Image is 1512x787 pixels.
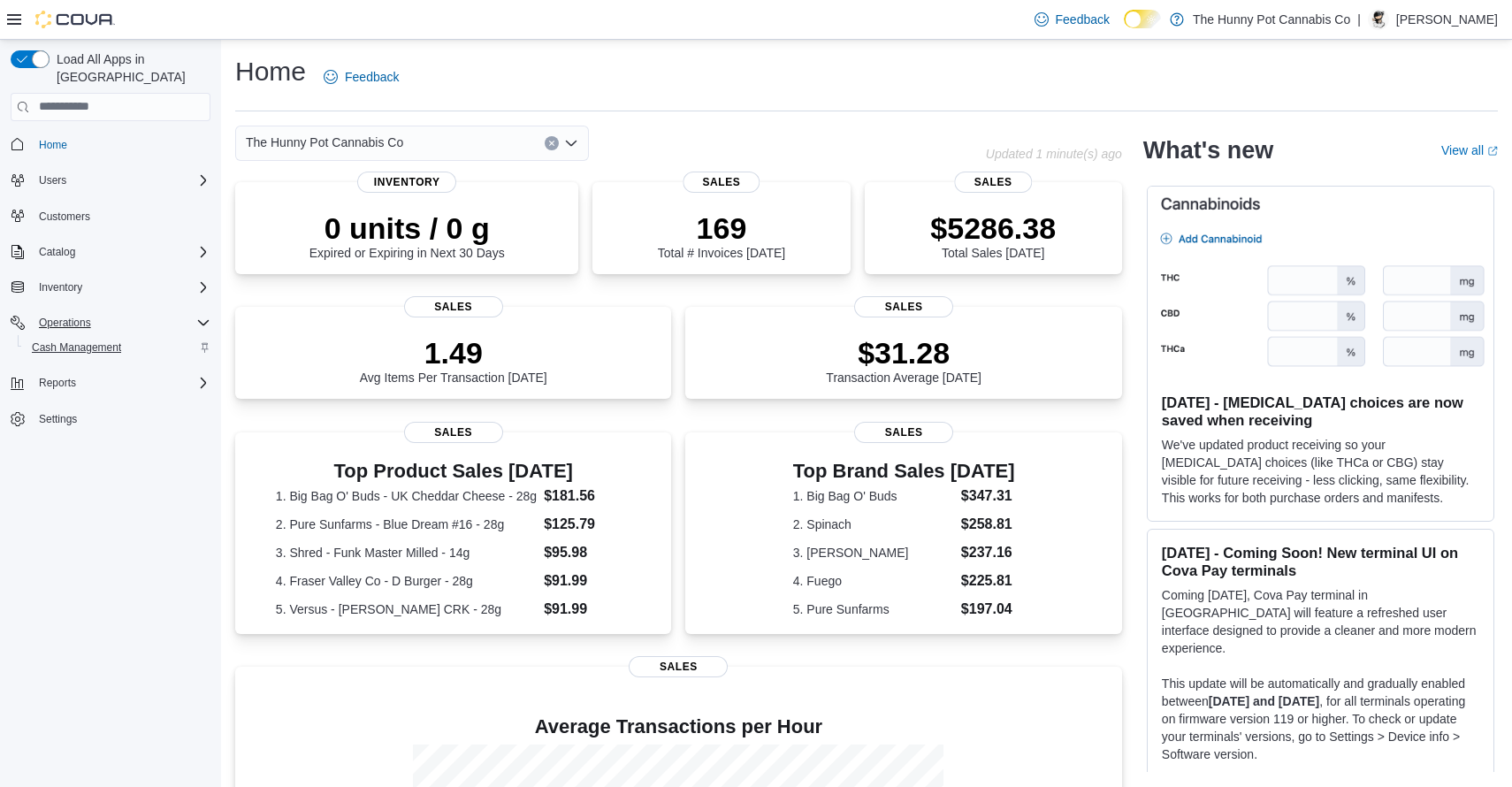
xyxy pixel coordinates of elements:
[235,54,306,89] h1: Home
[544,570,630,592] dd: $91.99
[658,210,785,246] p: 169
[32,134,74,156] a: Home
[683,172,760,193] span: Sales
[39,210,90,224] span: Customers
[39,376,76,390] span: Reports
[1162,393,1479,429] h3: [DATE] - [MEDICAL_DATA] choices are now saved when receiving
[4,371,218,395] button: Reports
[793,572,954,590] dt: 4. Fuego
[50,50,210,86] span: Load All Apps in [GEOGRAPHIC_DATA]
[357,172,456,193] span: Inventory
[4,275,218,300] button: Inventory
[629,656,728,677] span: Sales
[360,335,547,371] p: 1.49
[930,210,1056,260] div: Total Sales [DATE]
[32,277,210,298] span: Inventory
[276,544,537,562] dt: 3. Shred - Funk Master Milled - 14g
[793,600,954,618] dt: 5. Pure Sunfarms
[961,514,1015,535] dd: $258.81
[1162,544,1479,579] h3: [DATE] - Coming Soon! New terminal UI on Cova Pay terminals
[564,136,578,150] button: Open list of options
[32,277,89,298] button: Inventory
[32,312,210,333] span: Operations
[18,335,218,360] button: Cash Management
[1124,28,1125,29] span: Dark Mode
[854,296,953,317] span: Sales
[32,205,210,227] span: Customers
[25,337,210,358] span: Cash Management
[1368,9,1389,30] div: Jonathan Estrella
[276,516,537,533] dt: 2. Pure Sunfarms - Blue Dream #16 - 28g
[1193,9,1350,30] p: The Hunny Pot Cannabis Co
[32,170,210,191] span: Users
[11,125,210,478] nav: Complex example
[1441,143,1498,157] a: View allExternal link
[276,487,537,505] dt: 1. Big Bag O' Buds - UK Cheddar Cheese - 28g
[1357,9,1361,30] p: |
[4,203,218,229] button: Customers
[4,132,218,157] button: Home
[826,335,981,371] p: $31.28
[1162,586,1479,657] p: Coming [DATE], Cova Pay terminal in [GEOGRAPHIC_DATA] will feature a refreshed user interface des...
[961,542,1015,563] dd: $237.16
[39,316,91,330] span: Operations
[32,372,210,393] span: Reports
[276,600,537,618] dt: 5. Versus - [PERSON_NAME] CRK - 28g
[35,11,115,28] img: Cova
[854,422,953,443] span: Sales
[1143,136,1273,164] h2: What's new
[4,240,218,264] button: Catalog
[1209,694,1319,708] strong: [DATE] and [DATE]
[930,210,1056,246] p: $5286.38
[345,68,399,86] span: Feedback
[276,461,631,482] h3: Top Product Sales [DATE]
[404,422,503,443] span: Sales
[961,485,1015,507] dd: $347.31
[1396,9,1498,30] p: [PERSON_NAME]
[25,337,128,358] a: Cash Management
[39,245,75,259] span: Catalog
[39,173,66,187] span: Users
[544,485,630,507] dd: $181.56
[793,516,954,533] dt: 2. Spinach
[961,599,1015,620] dd: $197.04
[955,172,1032,193] span: Sales
[360,335,547,385] div: Avg Items Per Transaction [DATE]
[32,340,121,355] span: Cash Management
[986,147,1122,161] p: Updated 1 minute(s) ago
[32,241,210,263] span: Catalog
[4,168,218,193] button: Users
[826,335,981,385] div: Transaction Average [DATE]
[32,170,73,191] button: Users
[961,570,1015,592] dd: $225.81
[544,514,630,535] dd: $125.79
[276,572,537,590] dt: 4. Fraser Valley Co - D Burger - 28g
[32,312,98,333] button: Operations
[249,716,1108,737] h4: Average Transactions per Hour
[4,406,218,432] button: Settings
[793,544,954,562] dt: 3. [PERSON_NAME]
[39,412,77,426] span: Settings
[793,487,954,505] dt: 1. Big Bag O' Buds
[1162,436,1479,507] p: We've updated product receiving so your [MEDICAL_DATA] choices (like THCa or CBG) stay visible fo...
[793,461,1015,482] h3: Top Brand Sales [DATE]
[309,210,505,260] div: Expired or Expiring in Next 30 Days
[404,296,503,317] span: Sales
[4,310,218,335] button: Operations
[39,280,82,294] span: Inventory
[32,409,84,430] a: Settings
[32,372,83,393] button: Reports
[317,59,406,95] a: Feedback
[1027,2,1117,37] a: Feedback
[545,136,559,150] button: Clear input
[1056,11,1110,28] span: Feedback
[658,210,785,260] div: Total # Invoices [DATE]
[32,241,82,263] button: Catalog
[309,210,505,246] p: 0 units / 0 g
[1487,146,1498,157] svg: External link
[544,599,630,620] dd: $91.99
[32,134,210,156] span: Home
[32,206,97,227] a: Customers
[1162,675,1479,763] p: This update will be automatically and gradually enabled between , for all terminals operating on ...
[246,132,403,153] span: The Hunny Pot Cannabis Co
